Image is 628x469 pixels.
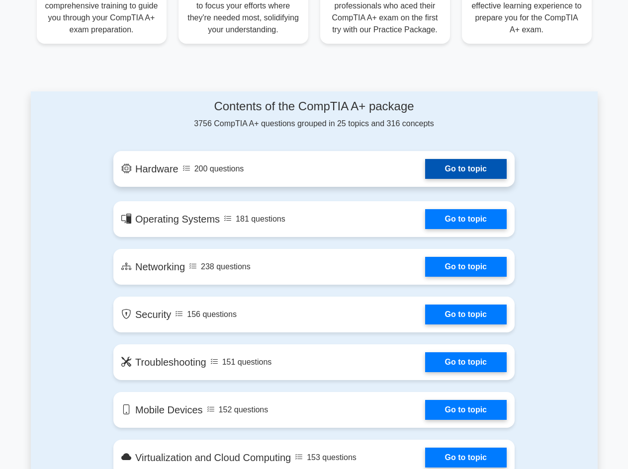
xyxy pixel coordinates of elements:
[425,159,507,179] a: Go to topic
[425,448,507,468] a: Go to topic
[113,99,515,114] h4: Contents of the CompTIA A+ package
[113,99,515,130] div: 3756 CompTIA A+ questions grouped in 25 topics and 316 concepts
[425,305,507,324] a: Go to topic
[425,257,507,277] a: Go to topic
[425,400,507,420] a: Go to topic
[425,209,507,229] a: Go to topic
[425,352,507,372] a: Go to topic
